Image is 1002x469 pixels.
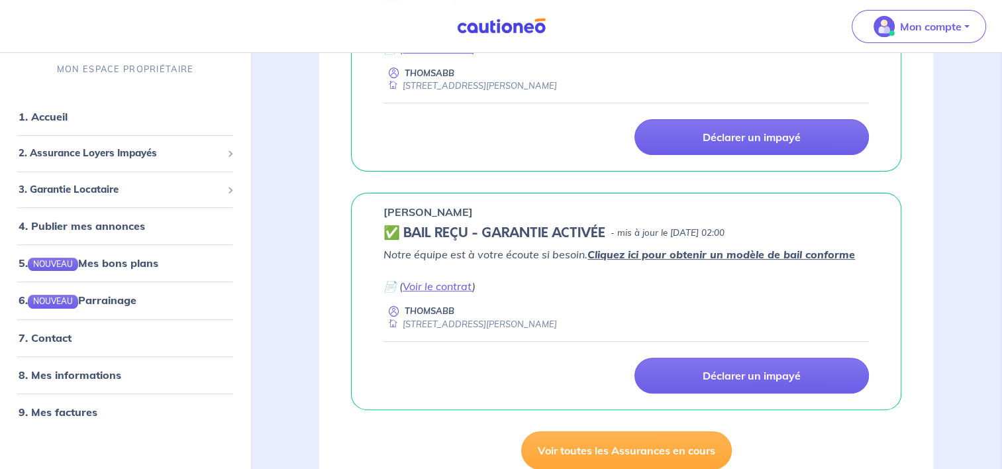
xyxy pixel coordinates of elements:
div: 5.NOUVEAUMes bons plans [5,250,245,276]
p: MON ESPACE PROPRIÉTAIRE [57,63,193,76]
em: 📄 ( ) [383,280,476,293]
p: [PERSON_NAME] [383,204,473,220]
span: 2. Assurance Loyers Impayés [19,146,222,161]
div: 8. Mes informations [5,361,245,388]
div: 1. Accueil [5,103,245,130]
span: 3. Garantie Locataire [19,182,222,197]
div: 2. Assurance Loyers Impayés [5,140,245,166]
p: Mon compte [900,19,962,34]
div: 9. Mes factures [5,398,245,425]
a: 7. Contact [19,331,72,344]
a: 1. Accueil [19,110,68,123]
a: 4. Publier mes annonces [19,219,145,233]
a: Déclarer un impayé [634,119,869,155]
a: 6.NOUVEAUParrainage [19,293,136,307]
img: illu_account_valid_menu.svg [874,16,895,37]
div: state: CONTRACT-VALIDATED, Context: IN-LANDLORD,IS-GL-CAUTION-IN-LANDLORD [383,225,869,241]
button: illu_account_valid_menu.svgMon compte [852,10,986,43]
p: Déclarer un impayé [703,369,801,382]
p: Déclarer un impayé [703,130,801,144]
div: 7. Contact [5,324,245,350]
div: 3. Garantie Locataire [5,176,245,202]
a: 5.NOUVEAUMes bons plans [19,256,158,270]
p: - mis à jour le [DATE] 02:00 [611,227,725,240]
a: 9. Mes factures [19,405,97,418]
h5: ✅ BAIL REÇU - GARANTIE ACTIVÉE [383,225,605,241]
img: Cautioneo [452,18,551,34]
div: 4. Publier mes annonces [5,213,245,239]
a: 8. Mes informations [19,368,121,381]
div: [STREET_ADDRESS][PERSON_NAME] [383,318,557,331]
div: [STREET_ADDRESS][PERSON_NAME] [383,79,557,92]
a: Déclarer un impayé [634,358,869,393]
a: Voir le contrat [403,280,472,293]
a: Voir le contrat [403,42,472,55]
em: Notre équipe est à votre écoute si besoin. [383,248,855,261]
p: THOMSABB [405,305,454,317]
div: 6.NOUVEAUParrainage [5,287,245,313]
a: Cliquez ici pour obtenir un modèle de bail conforme [587,248,855,261]
em: 📄 ( ) [383,42,476,55]
p: THOMSABB [405,67,454,79]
